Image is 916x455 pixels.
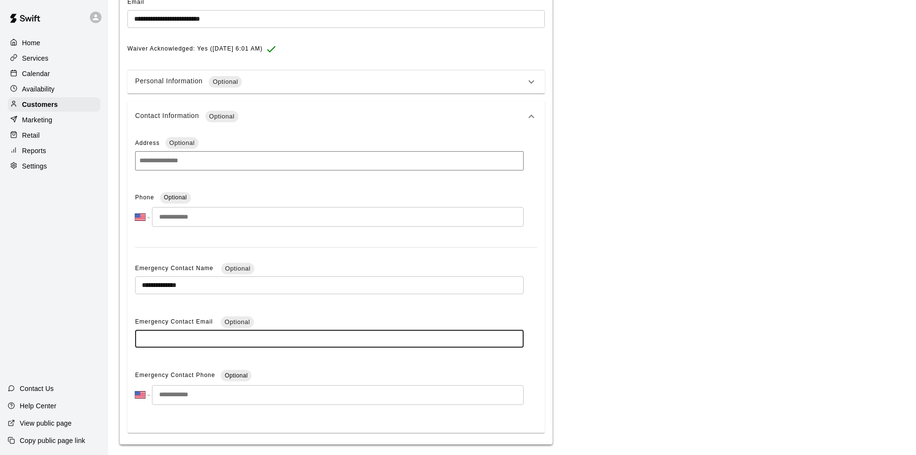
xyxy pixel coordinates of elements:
p: Copy public page link [20,436,85,445]
span: Optional [221,264,254,273]
a: Reports [8,143,100,158]
div: Personal Information [135,76,526,88]
p: Reports [22,146,46,156]
p: View public page [20,418,72,428]
p: Customers [22,100,58,109]
a: Calendar [8,66,100,81]
p: Marketing [22,115,52,125]
span: Waiver Acknowledged: Yes ([DATE] 6:01 AM) [127,41,263,57]
p: Help Center [20,401,56,411]
p: Contact Us [20,384,54,393]
div: Personal InformationOptional [127,70,545,93]
div: Contact InformationOptional [127,101,545,132]
p: Services [22,53,49,63]
span: Emergency Contact Phone [135,368,215,383]
span: Optional [225,372,248,379]
p: Calendar [22,69,50,78]
a: Marketing [8,113,100,127]
a: Availability [8,82,100,96]
p: Home [22,38,40,48]
span: Optional [221,317,254,327]
div: Contact Information [135,111,526,122]
span: Emergency Contact Email [135,318,215,325]
p: Availability [22,84,55,94]
div: Contact InformationOptional [127,132,545,433]
a: Home [8,36,100,50]
p: Settings [22,161,47,171]
a: Retail [8,128,100,143]
span: Address [135,140,160,146]
a: Settings [8,159,100,173]
span: Optional [164,194,187,201]
p: Retail [22,130,40,140]
span: Emergency Contact Name [135,265,215,272]
span: Optional [209,77,242,87]
span: Optional [165,138,199,148]
span: Phone [135,190,154,206]
span: Optional [205,112,238,121]
a: Services [8,51,100,65]
a: Customers [8,97,100,112]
